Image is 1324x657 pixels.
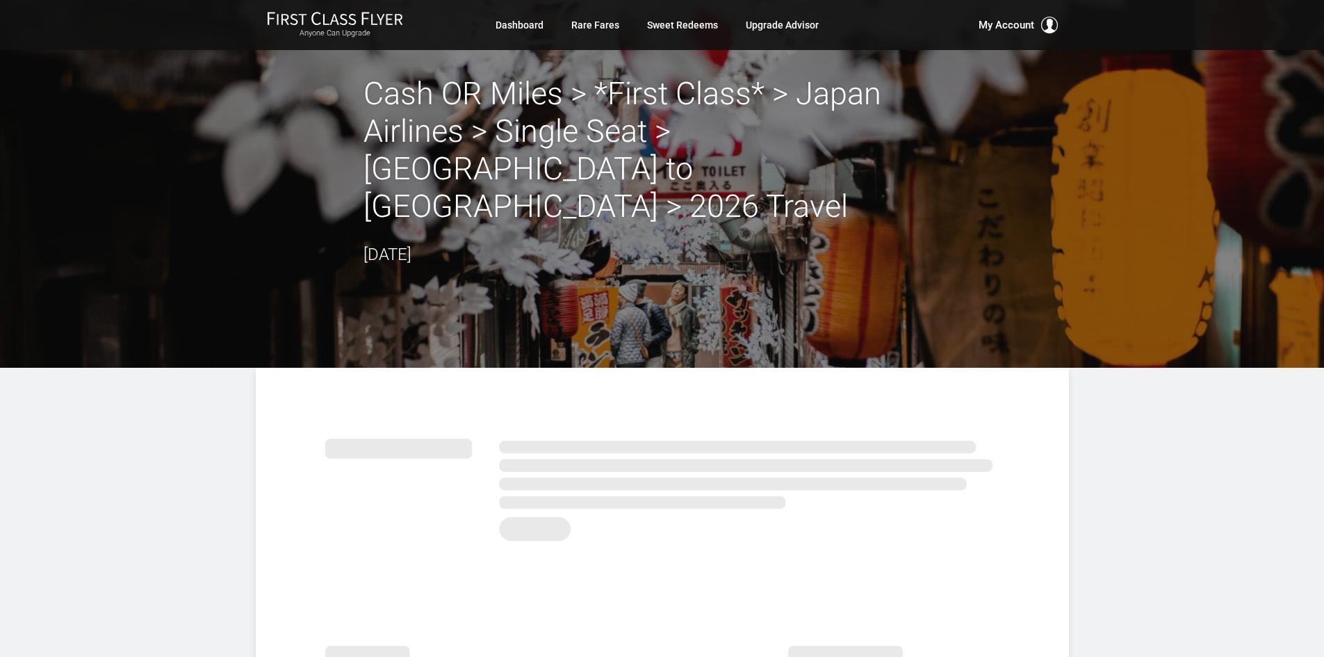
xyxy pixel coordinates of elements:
img: summary.svg [325,423,999,549]
a: Dashboard [496,13,544,38]
a: First Class FlyerAnyone Can Upgrade [267,11,403,39]
span: My Account [979,17,1034,33]
a: Sweet Redeems [647,13,718,38]
a: Upgrade Advisor [746,13,819,38]
time: [DATE] [363,245,411,264]
a: Rare Fares [571,13,619,38]
h2: Cash OR Miles > *First Class* > Japan Airlines > Single Seat > [GEOGRAPHIC_DATA] to [GEOGRAPHIC_D... [363,75,961,225]
img: First Class Flyer [267,11,403,26]
button: My Account [979,17,1058,33]
small: Anyone Can Upgrade [267,29,403,38]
